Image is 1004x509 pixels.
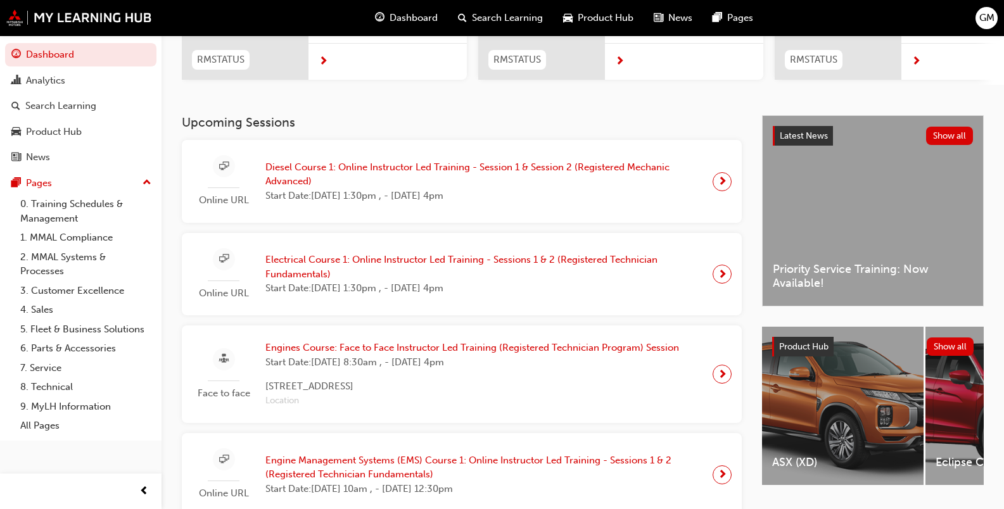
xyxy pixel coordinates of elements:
span: next-icon [615,56,625,68]
span: Online URL [192,193,255,208]
span: Start Date: [DATE] 8:30am , - [DATE] 4pm [265,355,679,370]
span: sessionType_ONLINE_URL-icon [219,159,229,175]
span: [STREET_ADDRESS] [265,379,679,394]
span: Priority Service Training: Now Available! [773,262,973,291]
span: RMSTATUS [790,53,837,67]
a: 1. MMAL Compliance [15,228,156,248]
a: Analytics [5,69,156,92]
a: Product HubShow all [772,337,974,357]
a: Online URLDiesel Course 1: Online Instructor Led Training - Session 1 & Session 2 (Registered Mec... [192,150,732,213]
span: next-icon [718,365,727,383]
h3: Upcoming Sessions [182,115,742,130]
span: Pages [727,11,753,25]
a: 9. MyLH Information [15,397,156,417]
span: Search Learning [472,11,543,25]
span: Product Hub [578,11,633,25]
button: Show all [926,127,974,145]
button: DashboardAnalyticsSearch LearningProduct HubNews [5,41,156,172]
a: pages-iconPages [702,5,763,31]
span: pages-icon [713,10,722,26]
span: sessionType_ONLINE_URL-icon [219,251,229,267]
span: next-icon [912,56,921,68]
button: Pages [5,172,156,195]
a: Online URLElectrical Course 1: Online Instructor Led Training - Sessions 1 & 2 (Registered Techni... [192,243,732,306]
span: RMSTATUS [197,53,245,67]
span: Engine Management Systems (EMS) Course 1: Online Instructor Led Training - Sessions 1 & 2 (Regist... [265,453,702,482]
span: pages-icon [11,178,21,189]
a: guage-iconDashboard [365,5,448,31]
div: News [26,150,50,165]
a: Online URLEngine Management Systems (EMS) Course 1: Online Instructor Led Training - Sessions 1 &... [192,443,732,506]
span: Face to face [192,386,255,401]
span: Location [265,394,679,408]
a: 2. MMAL Systems & Processes [15,248,156,281]
a: news-iconNews [644,5,702,31]
span: Diesel Course 1: Online Instructor Led Training - Session 1 & Session 2 (Registered Mechanic Adva... [265,160,702,189]
span: search-icon [458,10,467,26]
span: Latest News [780,130,828,141]
span: sessionType_ONLINE_URL-icon [219,452,229,468]
a: 8. Technical [15,377,156,397]
a: Face to faceEngines Course: Face to Face Instructor Led Training (Registered Technician Program) ... [192,336,732,413]
a: 3. Customer Excellence [15,281,156,301]
a: Search Learning [5,94,156,118]
span: next-icon [718,466,727,484]
button: GM [975,7,998,29]
a: 0. Training Schedules & Management [15,194,156,228]
span: news-icon [11,152,21,163]
span: guage-icon [375,10,384,26]
span: news-icon [654,10,663,26]
a: Latest NewsShow allPriority Service Training: Now Available! [762,115,984,306]
span: car-icon [11,127,21,138]
span: Engines Course: Face to Face Instructor Led Training (Registered Technician Program) Session [265,341,679,355]
span: next-icon [718,265,727,283]
span: Product Hub [779,341,829,352]
span: search-icon [11,101,20,112]
span: next-icon [718,173,727,191]
a: All Pages [15,416,156,436]
span: guage-icon [11,49,21,61]
a: 5. Fleet & Business Solutions [15,320,156,339]
span: Start Date: [DATE] 1:30pm , - [DATE] 4pm [265,281,702,296]
span: Electrical Course 1: Online Instructor Led Training - Sessions 1 & 2 (Registered Technician Funda... [265,253,702,281]
div: Search Learning [25,99,96,113]
span: News [668,11,692,25]
img: mmal [6,9,152,26]
a: search-iconSearch Learning [448,5,553,31]
span: sessionType_FACE_TO_FACE-icon [219,351,229,367]
a: 6. Parts & Accessories [15,339,156,358]
a: 4. Sales [15,300,156,320]
a: News [5,146,156,169]
a: 7. Service [15,358,156,378]
span: GM [979,11,994,25]
a: Latest NewsShow all [773,126,973,146]
span: Online URL [192,486,255,501]
div: Product Hub [26,125,82,139]
a: Dashboard [5,43,156,66]
span: RMSTATUS [493,53,541,67]
span: Start Date: [DATE] 10am , - [DATE] 12:30pm [265,482,702,496]
button: Show all [927,337,974,356]
span: Dashboard [390,11,438,25]
div: Analytics [26,73,65,88]
span: next-icon [319,56,328,68]
span: Online URL [192,286,255,301]
span: prev-icon [139,484,149,500]
a: Product Hub [5,120,156,144]
a: car-iconProduct Hub [553,5,644,31]
span: Start Date: [DATE] 1:30pm , - [DATE] 4pm [265,189,702,203]
span: ASX (XD) [772,455,913,470]
div: Pages [26,176,52,191]
span: up-icon [143,175,151,191]
span: chart-icon [11,75,21,87]
a: ASX (XD) [762,327,924,485]
span: car-icon [563,10,573,26]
